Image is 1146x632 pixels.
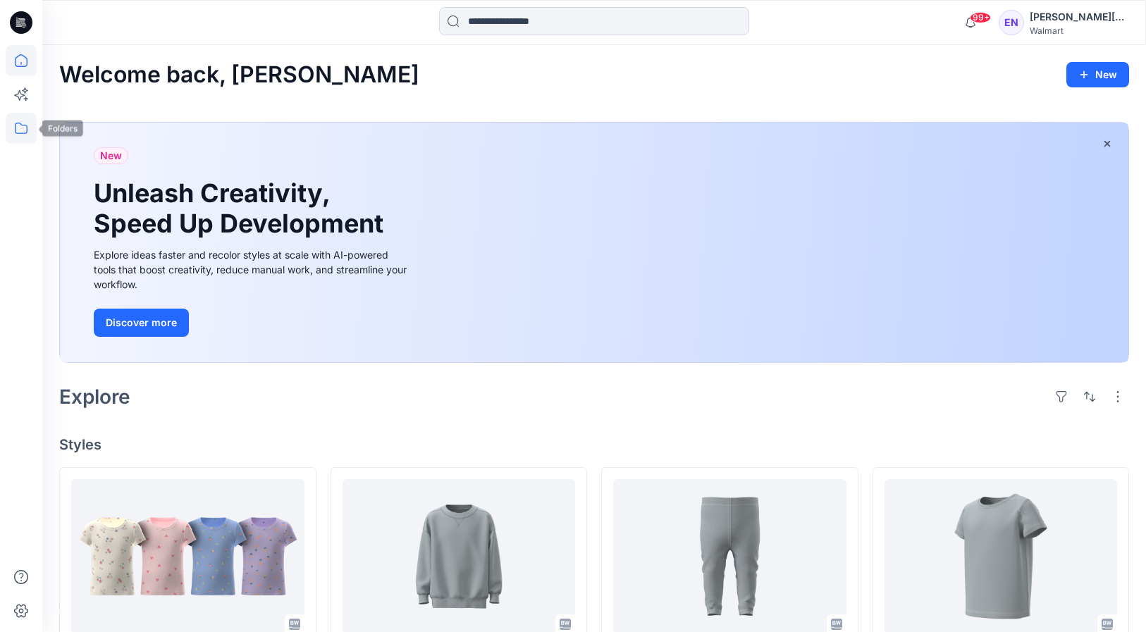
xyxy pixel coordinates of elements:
a: Discover more [94,309,411,337]
button: New [1066,62,1129,87]
div: [PERSON_NAME][DATE] [1030,8,1128,25]
h1: Unleash Creativity, Speed Up Development [94,178,390,239]
div: Explore ideas faster and recolor styles at scale with AI-powered tools that boost creativity, red... [94,247,411,292]
span: 99+ [970,12,991,23]
h4: Styles [59,436,1129,453]
button: Discover more [94,309,189,337]
h2: Welcome back, [PERSON_NAME] [59,62,419,88]
h2: Explore [59,385,130,408]
div: EN [999,10,1024,35]
div: Walmart [1030,25,1128,36]
span: New [100,147,122,164]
